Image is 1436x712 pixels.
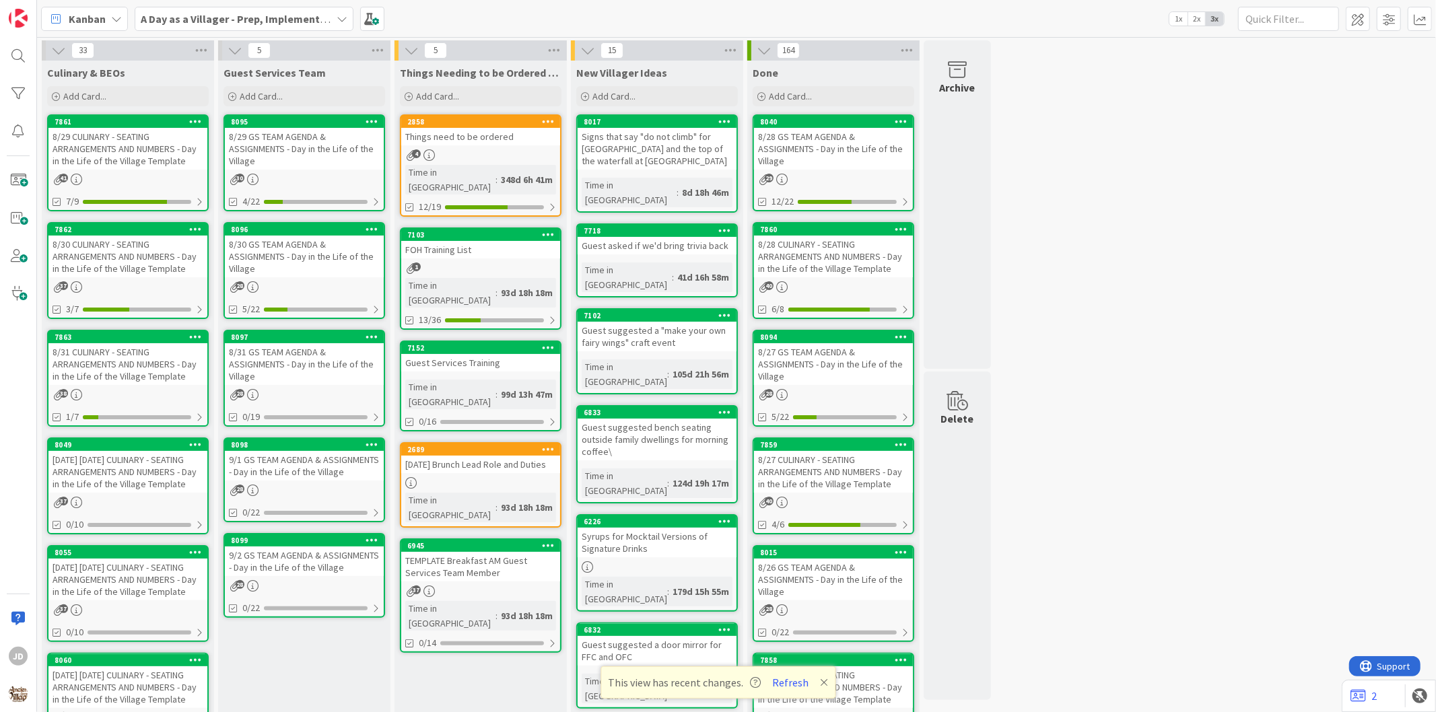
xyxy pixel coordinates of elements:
[236,580,244,589] span: 28
[59,604,68,613] span: 37
[584,117,737,127] div: 8017
[236,281,244,290] span: 28
[224,222,385,319] a: 80968/30 GS TEAM AGENDA & ASSIGNMENTS - Day in the Life of the Village5/22
[754,116,913,128] div: 8040
[760,655,913,665] div: 7858
[240,90,283,102] span: Add Card...
[48,451,207,493] div: [DATE] [DATE] CULINARY - SEATING ARRANGEMENTS AND NUMBERS - Day in the Life of the Village Template
[236,485,244,493] span: 28
[416,90,459,102] span: Add Card...
[578,624,737,666] div: 6832Guest suggested a door mirror for FFC and OFC
[772,302,784,316] span: 6/8
[667,584,669,599] span: :
[48,666,207,708] div: [DATE] [DATE] CULINARY - SEATING ARRANGEMENTS AND NUMBERS - Day in the Life of the Village Template
[578,528,737,557] div: Syrups for Mocktail Versions of Signature Drinks
[400,538,561,653] a: 6945TEMPLATE Breakfast AM Guest Services Team MemberTime in [GEOGRAPHIC_DATA]:93d 18h 18m0/14
[69,11,106,27] span: Kanban
[576,114,738,213] a: 8017Signs that say "do not climb" for [GEOGRAPHIC_DATA] and the top of the waterfall at [GEOGRAPH...
[753,114,914,211] a: 80408/28 GS TEAM AGENDA & ASSIGNMENTS - Day in the Life of the Village12/22
[578,515,737,528] div: 6226
[400,442,561,528] a: 2689[DATE] Brunch Lead Role and DutiesTime in [GEOGRAPHIC_DATA]:93d 18h 18m
[225,116,384,128] div: 8095
[48,116,207,170] div: 78618/29 CULINARY - SEATING ARRANGEMENTS AND NUMBERS - Day in the Life of the Village Template
[578,624,737,636] div: 6832
[55,440,207,450] div: 8049
[71,42,94,59] span: 33
[754,654,913,708] div: 78588/26 CULINARY - SEATING ARRANGEMENTS AND NUMBERS - Day in the Life of the Village Template
[242,302,260,316] span: 5/22
[59,281,68,290] span: 37
[669,584,732,599] div: 179d 15h 55m
[242,194,260,209] span: 4/22
[66,625,83,639] span: 0/10
[498,500,556,515] div: 93d 18h 18m
[66,302,79,316] span: 3/7
[225,439,384,480] div: 80989/1 GS TEAM AGENDA & ASSIGNMENTS - Day in the Life of the Village
[765,604,774,613] span: 28
[48,439,207,493] div: 8049[DATE] [DATE] CULINARY - SEATING ARRANGEMENTS AND NUMBERS - Day in the Life of the Village Te...
[242,505,260,520] span: 0/22
[753,437,914,534] a: 78598/27 CULINARY - SEATING ARRANGEMENTS AND NUMBERS - Day in the Life of the Village Template4/6
[407,541,560,550] div: 6945
[578,225,737,254] div: 7718Guest asked if we'd bring trivia back
[753,66,778,79] span: Done
[754,654,913,666] div: 7858
[498,387,556,402] div: 99d 13h 47m
[667,476,669,491] span: :
[401,552,560,581] div: TEMPLATE Breakfast AM Guest Services Team Member
[419,415,436,429] span: 0/16
[248,42,271,59] span: 5
[753,330,914,427] a: 80948/27 GS TEAM AGENDA & ASSIGNMENTS - Day in the Life of the Village5/22
[407,117,560,127] div: 2858
[576,514,738,612] a: 6226Syrups for Mocktail Versions of Signature DrinksTime in [GEOGRAPHIC_DATA]:179d 15h 55m
[401,241,560,258] div: FOH Training List
[412,149,421,158] span: 4
[224,330,385,427] a: 80978/31 GS TEAM AGENDA & ASSIGNMENTS - Day in the Life of the Village0/19
[1169,12,1188,26] span: 1x
[765,174,774,182] span: 29
[401,540,560,552] div: 6945
[9,684,28,703] img: avatar
[28,2,61,18] span: Support
[674,270,732,285] div: 41d 16h 58m
[405,380,495,409] div: Time in [GEOGRAPHIC_DATA]
[578,225,737,237] div: 7718
[419,200,441,214] span: 12/19
[225,236,384,277] div: 8/30 GS TEAM AGENDA & ASSIGNMENTS - Day in the Life of the Village
[578,310,737,351] div: 7102Guest suggested a "make your own fairy wings" craft event
[584,311,737,320] div: 7102
[59,174,68,182] span: 41
[495,500,498,515] span: :
[754,546,913,559] div: 8015
[400,114,561,217] a: 2858Things need to be orderedTime in [GEOGRAPHIC_DATA]:348d 6h 41m12/19
[224,66,326,79] span: Guest Services Team
[578,515,737,557] div: 6226Syrups for Mocktail Versions of Signature Drinks
[225,439,384,451] div: 8098
[754,236,913,277] div: 8/28 CULINARY - SEATING ARRANGEMENTS AND NUMBERS - Day in the Life of the Village Template
[236,174,244,182] span: 30
[584,517,737,526] div: 6226
[66,194,79,209] span: 7/9
[578,419,737,460] div: Guest suggested bench seating outside family dwellings for morning coffee\
[754,331,913,385] div: 80948/27 GS TEAM AGENDA & ASSIGNMENTS - Day in the Life of the Village
[582,577,667,606] div: Time in [GEOGRAPHIC_DATA]
[48,223,207,277] div: 78628/30 CULINARY - SEATING ARRANGEMENTS AND NUMBERS - Day in the Life of the Village Template
[576,405,738,503] a: 6833Guest suggested bench seating outside family dwellings for morning coffee\Time in [GEOGRAPHIC...
[578,237,737,254] div: Guest asked if we'd bring trivia back
[401,128,560,145] div: Things need to be ordered
[495,608,498,623] span: :
[576,66,667,79] span: New Villager Ideas
[412,262,421,271] span: 1
[754,559,913,600] div: 8/26 GS TEAM AGENDA & ASSIGNMENTS - Day in the Life of the Village
[59,497,68,505] span: 37
[48,128,207,170] div: 8/29 CULINARY - SEATING ARRANGEMENTS AND NUMBERS - Day in the Life of the Village Template
[400,341,561,431] a: 7152Guest Services TrainingTime in [GEOGRAPHIC_DATA]:99d 13h 47m0/16
[772,194,794,209] span: 12/22
[48,116,207,128] div: 7861
[9,647,28,666] div: JD
[66,518,83,532] span: 0/10
[578,128,737,170] div: Signs that say "do not climb" for [GEOGRAPHIC_DATA] and the top of the waterfall at [GEOGRAPHIC_D...
[48,546,207,600] div: 8055[DATE] [DATE] CULINARY - SEATING ARRANGEMENTS AND NUMBERS - Day in the Life of the Village Te...
[231,440,384,450] div: 8098
[405,601,495,631] div: Time in [GEOGRAPHIC_DATA]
